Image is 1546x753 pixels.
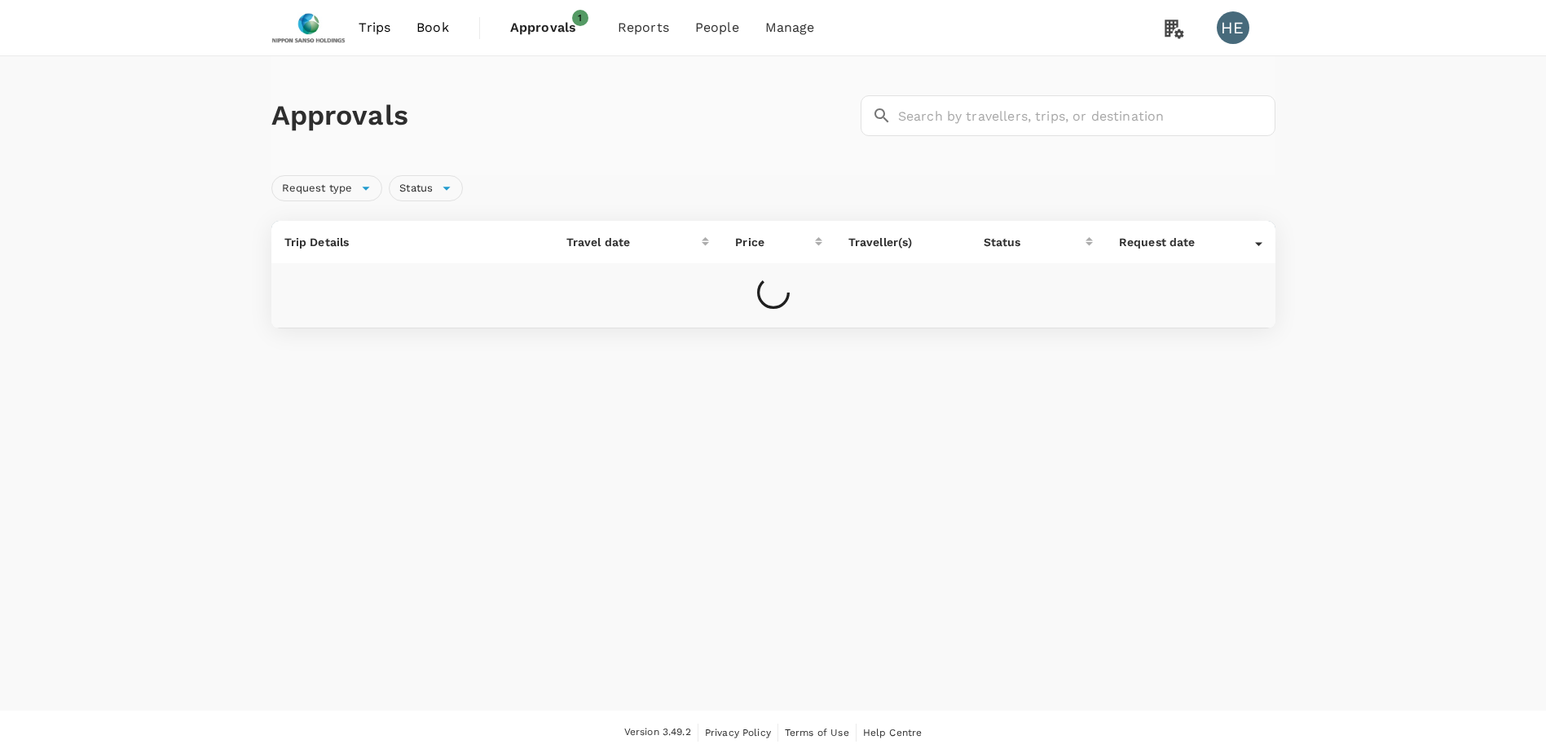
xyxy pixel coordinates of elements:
div: Request date [1119,234,1255,250]
span: Terms of Use [785,727,849,738]
a: Privacy Policy [705,724,771,742]
div: Status [389,175,463,201]
span: Privacy Policy [705,727,771,738]
div: Request type [271,175,383,201]
span: Status [390,181,443,196]
a: Help Centre [863,724,923,742]
div: Price [735,234,814,250]
span: Reports [618,18,669,37]
span: Manage [765,18,815,37]
span: Approvals [510,18,592,37]
div: HE [1217,11,1249,44]
p: Traveller(s) [848,234,958,250]
span: People [695,18,739,37]
p: Trip Details [284,234,540,250]
div: Travel date [566,234,703,250]
img: Nippon Sanso Holdings Singapore Pte Ltd [271,10,346,46]
h1: Approvals [271,99,854,133]
span: Version 3.49.2 [624,724,691,741]
a: Terms of Use [785,724,849,742]
span: 1 [572,10,588,26]
span: Help Centre [863,727,923,738]
span: Book [416,18,449,37]
div: Status [984,234,1086,250]
input: Search by travellers, trips, or destination [898,95,1275,136]
span: Request type [272,181,363,196]
span: Trips [359,18,390,37]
